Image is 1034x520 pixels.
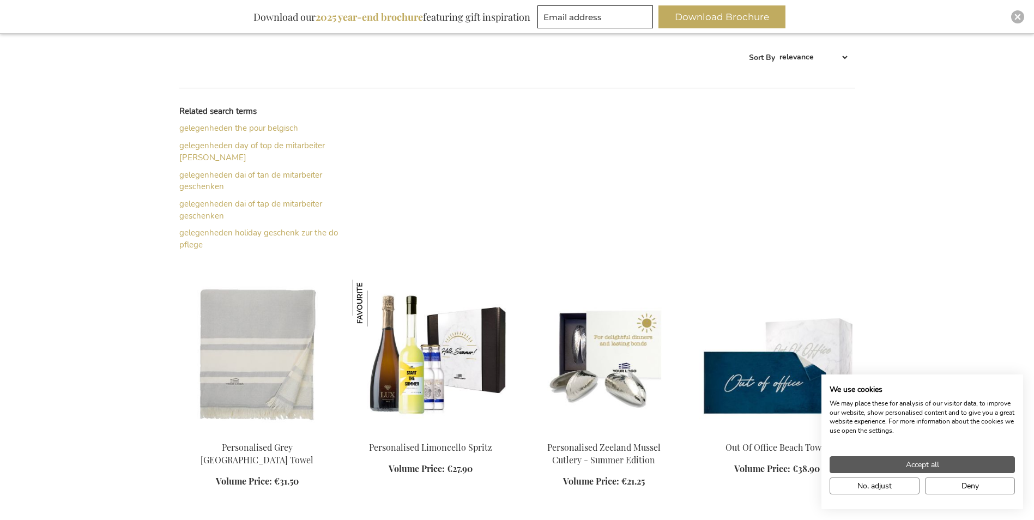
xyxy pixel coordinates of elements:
a: Personalised Grey [GEOGRAPHIC_DATA] Towel [201,442,313,465]
p: We may place these for analysis of our visitor data, to improve our website, show personalised co... [830,399,1015,436]
a: Volume Price: €21.25 [563,475,645,488]
span: €21.25 [621,475,645,487]
img: Personalised Limoncello Spritz [353,280,400,326]
button: Adjust cookie preferences [830,477,920,494]
span: Deny [962,480,979,492]
a: Volume Price: €27.90 [389,463,473,475]
a: Perosnalised Grey Hammam Beach Towel [179,428,335,438]
button: Deny all cookies [925,477,1015,494]
img: Perosnalised Grey Hammam Beach Towel [179,280,335,432]
a: gelegenheden dai of tap de mitarbeiter geschenken [179,198,322,221]
button: Download Brochure [658,5,785,28]
a: Volume Price: €38.90 [734,463,820,475]
img: Close [1014,14,1021,20]
a: Out Of Office Beach Towel [725,442,829,453]
span: €38.90 [793,463,820,474]
a: Personalised Zeeland Mussel Cutlery - Summer Edition [547,442,661,465]
a: Volume Price: €31.50 [216,475,299,488]
b: 2025 year-end brochure [316,10,423,23]
span: Volume Price: [734,463,790,474]
div: Close [1011,10,1024,23]
a: gelegenheden dai of tan de mitarbeiter geschenken [179,170,322,192]
button: Accept all cookies [830,456,1015,473]
span: Accept all [906,459,939,470]
div: Download our featuring gift inspiration [249,5,535,28]
a: Out Of Office Beach Towel [699,428,855,438]
form: marketing offers and promotions [537,5,656,32]
span: No, adjust [857,480,892,492]
img: Out Of Office Beach Towel [699,280,855,432]
dt: Related search terms [179,106,348,117]
h2: We use cookies [830,385,1015,395]
a: Personalised Limoncello Spritz Personalised Limoncello Spritz [353,428,509,438]
a: gelegenheden the pour belgisch [179,123,298,134]
label: Sort By [749,52,775,62]
span: €31.50 [274,475,299,487]
span: Volume Price: [563,475,619,487]
img: Personalised Limoncello Spritz [353,280,509,432]
a: Personalised Zeeland Mussel Cutlery - Summer Edition [526,428,682,438]
img: Personalised Zeeland Mussel Cutlery - Summer Edition [526,280,682,432]
a: gelegenheden holiday geschenk zur the do pflege [179,227,338,250]
span: Volume Price: [389,463,445,474]
input: Email address [537,5,653,28]
a: Personalised Limoncello Spritz [369,442,492,453]
a: gelegenheden day of top de mitarbeiter [PERSON_NAME] [179,140,325,162]
span: Volume Price: [216,475,272,487]
span: €27.90 [447,463,473,474]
